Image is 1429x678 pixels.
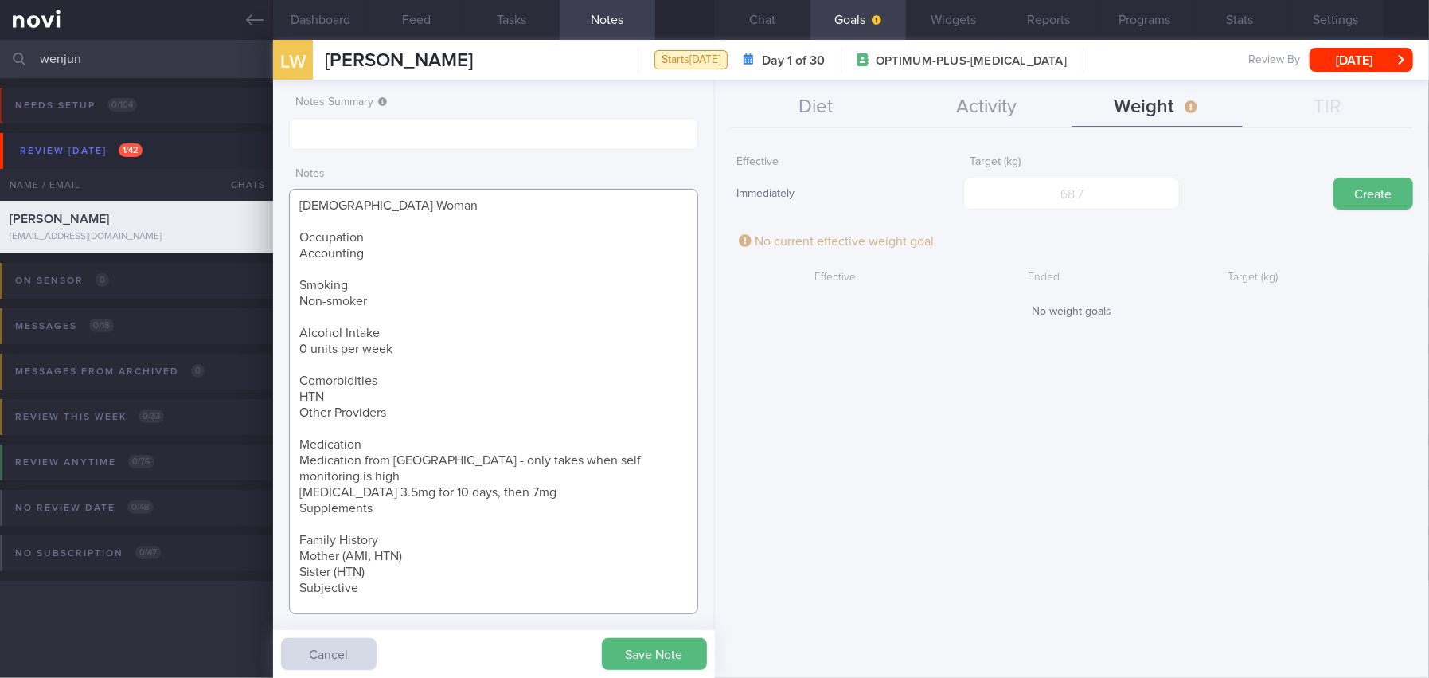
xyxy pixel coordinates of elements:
span: 0 / 104 [107,98,137,112]
input: 68.7 [963,178,1180,210]
button: Activity [901,88,1072,127]
div: Messages from Archived [11,361,209,382]
button: Save Note [602,638,707,670]
span: 1 / 42 [119,143,143,157]
strong: Day 1 of 30 [762,53,825,69]
button: Create [1333,178,1413,210]
div: Effective [731,263,939,293]
div: Messages [11,315,118,337]
label: Notes Summary [295,96,692,110]
button: Weight [1072,88,1242,127]
div: Review [DATE] [16,140,146,162]
div: LW [263,30,322,92]
span: 0 [191,364,205,378]
div: Ended [939,263,1148,293]
div: [EMAIL_ADDRESS][DOMAIN_NAME] [10,231,264,243]
button: Cancel [281,638,377,670]
div: Review this week [11,406,168,428]
span: [PERSON_NAME] [325,51,473,70]
div: No subscription [11,543,165,564]
div: Chats [209,169,273,201]
div: On sensor [11,270,113,292]
div: Starts [DATE] [654,50,728,70]
div: No review date [11,497,158,519]
div: Needs setup [11,95,141,116]
span: 0 / 76 [128,455,154,468]
div: No weight goals [731,305,1413,319]
label: Notes [295,167,692,182]
span: OPTIMUM-PLUS-[MEDICAL_DATA] [876,53,1067,69]
span: 0 / 47 [135,546,161,559]
span: Review By [1248,53,1300,68]
div: Target (kg) [1148,263,1357,293]
span: 0 / 33 [139,410,164,423]
span: 0 / 48 [127,500,154,514]
div: No current effective weight goal [731,229,1413,253]
div: Immediately [731,178,947,211]
button: [DATE] [1310,48,1413,72]
span: [PERSON_NAME] [10,213,109,225]
span: 0 / 18 [89,319,114,332]
label: Effective [737,155,941,170]
button: Diet [731,88,901,127]
div: Review anytime [11,452,158,473]
span: 0 [96,273,109,287]
label: Target (kg) [970,155,1173,170]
